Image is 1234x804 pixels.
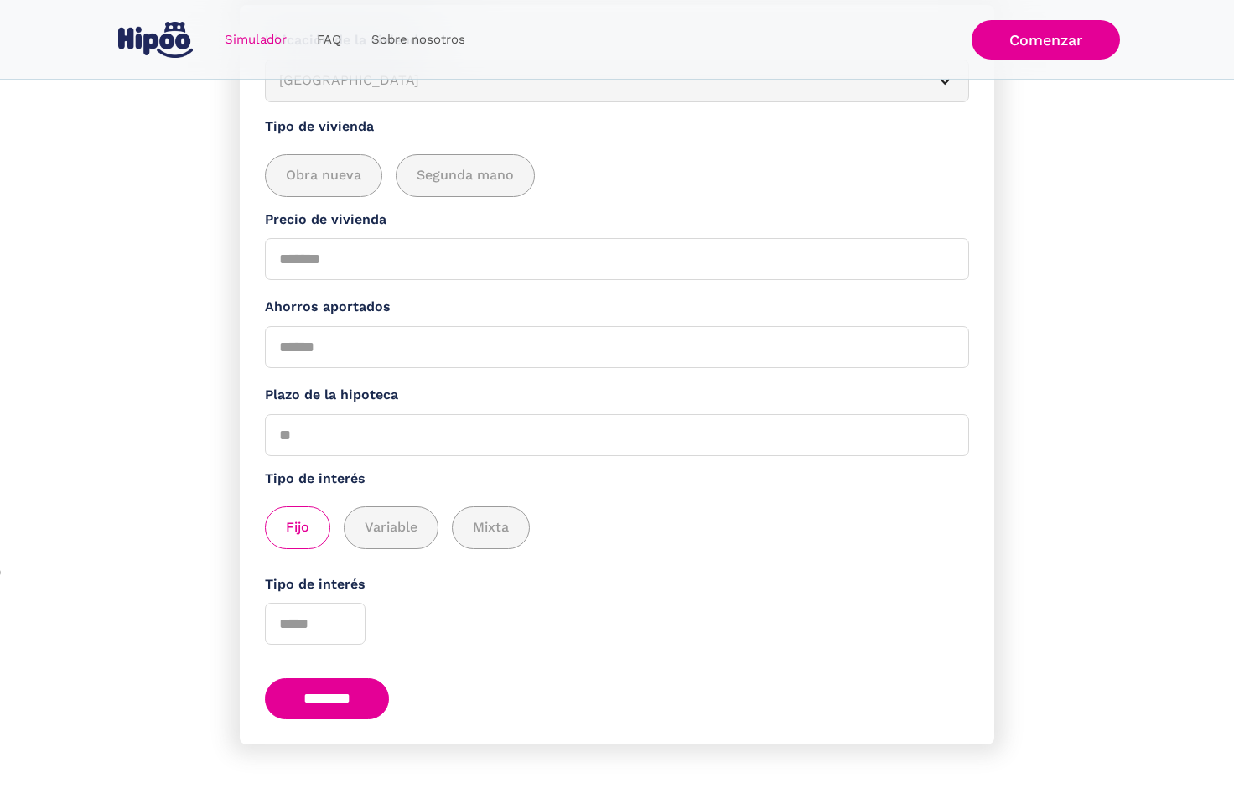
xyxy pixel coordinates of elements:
a: Sobre nosotros [356,23,480,56]
a: Comenzar [972,20,1120,60]
span: Mixta [473,517,509,538]
article: [GEOGRAPHIC_DATA] [265,60,969,102]
label: Plazo de la hipoteca [265,385,969,406]
a: home [114,15,196,65]
div: add_description_here [265,154,969,197]
div: [GEOGRAPHIC_DATA] [279,70,915,91]
a: FAQ [302,23,356,56]
a: Simulador [210,23,302,56]
span: Segunda mano [417,165,514,186]
label: Tipo de interés [265,574,969,595]
label: Tipo de interés [265,469,969,490]
label: Precio de vivienda [265,210,969,231]
label: Ahorros aportados [265,297,969,318]
form: Simulador Form [240,5,994,744]
span: Variable [365,517,417,538]
label: Tipo de vivienda [265,117,969,137]
div: add_description_here [265,506,969,549]
span: Obra nueva [286,165,361,186]
span: Fijo [286,517,309,538]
